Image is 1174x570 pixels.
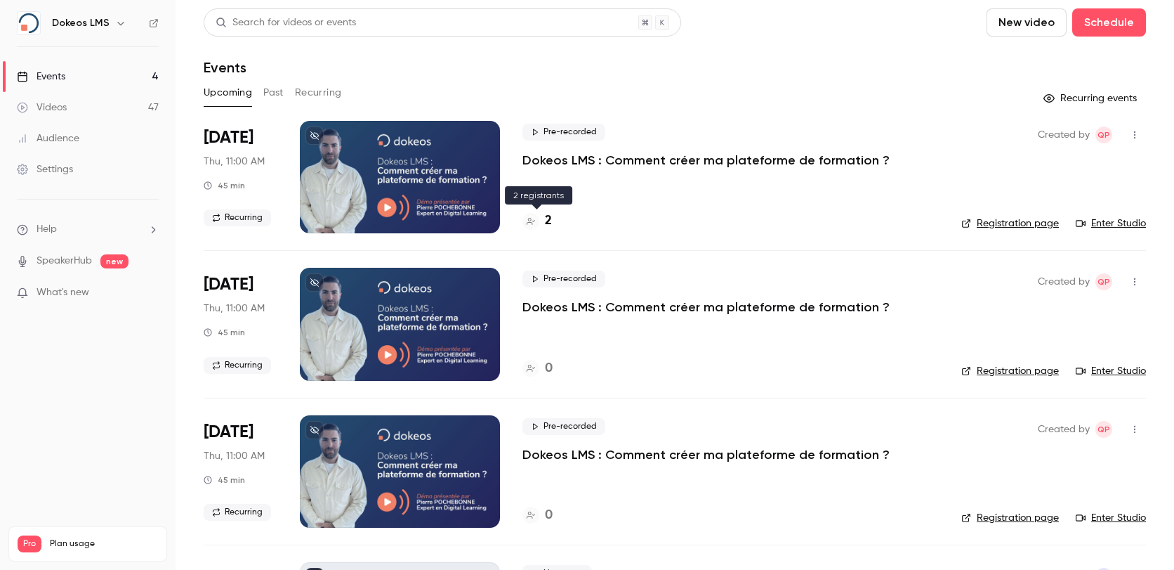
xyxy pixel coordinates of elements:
[204,504,271,521] span: Recurring
[17,222,159,237] li: help-dropdown-opener
[100,254,128,268] span: new
[522,152,890,169] a: Dokeos LMS : Comment créer ma plateforme de formation ?
[522,446,890,463] a: Dokeos LMS : Comment créer ma plateforme de formation ?
[545,506,553,525] h4: 0
[961,216,1059,231] a: Registration page
[1076,216,1146,231] a: Enter Studio
[18,536,41,552] span: Pro
[1038,273,1090,290] span: Created by
[204,268,277,380] div: Sep 18 Thu, 11:00 AM (Europe/Paris)
[204,209,271,226] span: Recurring
[522,299,890,316] a: Dokeos LMS : Comment créer ma plateforme de formation ?
[1038,421,1090,438] span: Created by
[522,124,605,141] span: Pre-recorded
[204,357,271,374] span: Recurring
[1097,421,1110,438] span: Qp
[18,12,40,34] img: Dokeos LMS
[204,415,277,528] div: Sep 25 Thu, 11:00 AM (Europe/Paris)
[987,8,1067,37] button: New video
[204,474,245,486] div: 45 min
[1038,127,1090,143] span: Created by
[263,82,284,104] button: Past
[1097,273,1110,290] span: Qp
[295,82,342,104] button: Recurring
[961,364,1059,378] a: Registration page
[204,273,253,296] span: [DATE]
[1095,421,1112,438] span: Quentin partenaires@dokeos.com
[522,271,605,287] span: Pre-recorded
[545,359,553,378] h4: 0
[204,127,253,149] span: [DATE]
[204,155,265,169] span: Thu, 11:00 AM
[37,285,89,300] span: What's new
[204,82,252,104] button: Upcoming
[204,180,245,191] div: 45 min
[17,131,79,145] div: Audience
[17,101,67,115] div: Videos
[204,327,245,338] div: 45 min
[1076,364,1146,378] a: Enter Studio
[216,15,356,30] div: Search for videos or events
[1095,273,1112,290] span: Quentin partenaires@dokeos.com
[52,16,110,30] h6: Dokeos LMS
[17,162,73,176] div: Settings
[1076,511,1146,525] a: Enter Studio
[17,70,65,84] div: Events
[204,59,246,76] h1: Events
[545,212,552,231] h4: 2
[50,538,158,550] span: Plan usage
[1072,8,1146,37] button: Schedule
[522,418,605,435] span: Pre-recorded
[142,287,159,299] iframe: Noticeable Trigger
[522,359,553,378] a: 0
[204,421,253,443] span: [DATE]
[522,506,553,525] a: 0
[1097,127,1110,143] span: Qp
[204,302,265,316] span: Thu, 11:00 AM
[204,449,265,463] span: Thu, 11:00 AM
[1037,87,1146,110] button: Recurring events
[961,511,1059,525] a: Registration page
[37,222,57,237] span: Help
[204,121,277,233] div: Sep 11 Thu, 11:00 AM (Europe/Paris)
[1095,127,1112,143] span: Quentin partenaires@dokeos.com
[522,212,552,231] a: 2
[37,254,92,268] a: SpeakerHub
